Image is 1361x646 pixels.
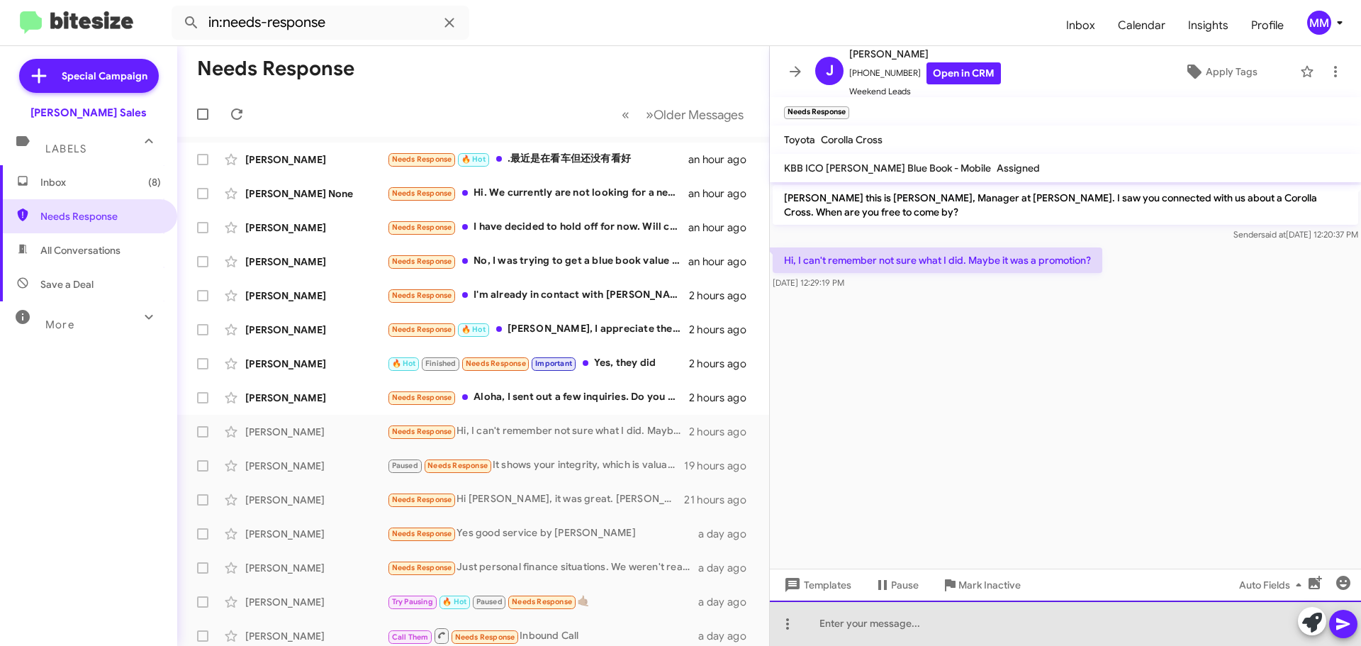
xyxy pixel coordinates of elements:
button: Templates [770,572,863,598]
span: Older Messages [654,107,744,123]
div: [PERSON_NAME] [245,221,387,235]
div: [PERSON_NAME] [245,289,387,303]
span: 🔥 Hot [461,325,486,334]
div: Yes, they did [387,355,689,372]
span: Needs Response [392,495,452,504]
div: an hour ago [688,152,758,167]
span: Insights [1177,5,1240,46]
span: Save a Deal [40,277,94,291]
span: [DATE] 12:29:19 PM [773,277,844,288]
div: 🤙🏽 [387,594,698,610]
div: 19 hours ago [684,459,758,473]
div: 2 hours ago [689,289,758,303]
div: [PERSON_NAME] [245,357,387,371]
div: [PERSON_NAME] [245,152,387,167]
small: Needs Response [784,106,849,119]
div: [PERSON_NAME] [245,493,387,507]
button: Previous [613,100,638,129]
span: Needs Response [512,597,572,606]
span: Needs Response [455,633,515,642]
nav: Page navigation example [614,100,752,129]
div: Hi. We currently are not looking for a new vehicle for now. [387,185,688,201]
span: Weekend Leads [849,84,1001,99]
span: » [646,106,654,123]
span: Needs Response [392,257,452,266]
span: Needs Response [392,189,452,198]
div: Hi [PERSON_NAME], it was great. [PERSON_NAME] was very nice and informative. I'm just deciding wh... [387,491,684,508]
button: Next [637,100,752,129]
div: a day ago [698,595,758,609]
a: Special Campaign [19,59,159,93]
span: Needs Response [392,529,452,538]
span: J [826,60,834,82]
span: Special Campaign [62,69,147,83]
div: 21 hours ago [684,493,758,507]
div: [PERSON_NAME] None [245,186,387,201]
div: I have decided to hold off for now. Will contact touch [PERSON_NAME] in the future [387,219,688,235]
span: Needs Response [392,155,452,164]
span: Needs Response [392,325,452,334]
span: « [622,106,629,123]
span: Needs Response [392,427,452,436]
span: 🔥 Hot [461,155,486,164]
div: an hour ago [688,186,758,201]
button: Mark Inactive [930,572,1032,598]
span: Paused [392,461,418,470]
span: More [45,318,74,331]
span: Needs Response [392,223,452,232]
div: [PERSON_NAME] Sales [30,106,147,120]
div: 2 hours ago [689,425,758,439]
div: 2 hours ago [689,391,758,405]
div: [PERSON_NAME] [245,527,387,541]
span: said at [1261,229,1286,240]
div: an hour ago [688,221,758,235]
span: Needs Response [392,563,452,572]
span: Needs Response [392,291,452,300]
span: Pause [891,572,919,598]
span: Needs Response [427,461,488,470]
div: I'm already in contact with [PERSON_NAME] about the 2019 EXL Told him id like to be the first to ... [387,287,689,303]
div: [PERSON_NAME], I appreciate the follow up. I don't believe an appointment will be necessary at th... [387,321,689,338]
div: 2 hours ago [689,357,758,371]
div: [PERSON_NAME] [245,391,387,405]
div: [PERSON_NAME] [245,425,387,439]
div: [PERSON_NAME] [245,595,387,609]
span: Paused [476,597,503,606]
span: (8) [148,175,161,189]
div: a day ago [698,629,758,643]
div: [PERSON_NAME] [245,323,387,337]
div: No, I was trying to get a blue book value because I'm importing my car into [GEOGRAPHIC_DATA]. I ... [387,253,688,269]
span: 🔥 Hot [442,597,466,606]
div: 2 hours ago [689,323,758,337]
p: Hi, I can't remember not sure what I did. Maybe it was a promotion? [773,247,1102,273]
span: Needs Response [466,359,526,368]
div: MM [1307,11,1331,35]
span: Corolla Cross [821,133,883,146]
a: Open in CRM [926,62,1001,84]
h1: Needs Response [197,57,354,80]
span: Auto Fields [1239,572,1307,598]
div: [PERSON_NAME] [245,561,387,575]
span: Needs Response [392,393,452,402]
span: Toyota [784,133,815,146]
span: Finished [425,359,457,368]
span: Sender [DATE] 12:20:37 PM [1233,229,1358,240]
span: Profile [1240,5,1295,46]
div: a day ago [698,527,758,541]
span: Needs Response [40,209,161,223]
div: a day ago [698,561,758,575]
span: Templates [781,572,851,598]
div: [PERSON_NAME] [245,255,387,269]
div: [PERSON_NAME] [245,629,387,643]
span: Apply Tags [1206,59,1258,84]
span: [PHONE_NUMBER] [849,62,1001,84]
span: Labels [45,143,86,155]
span: Call Them [392,633,429,642]
p: [PERSON_NAME] this is [PERSON_NAME], Manager at [PERSON_NAME]. I saw you connected with us about ... [773,185,1358,225]
a: Inbox [1055,5,1107,46]
span: [PERSON_NAME] [849,45,1001,62]
button: Apply Tags [1148,59,1293,84]
span: Calendar [1107,5,1177,46]
span: Inbox [40,175,161,189]
div: .最近是在看车但还没有看好 [387,151,688,167]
